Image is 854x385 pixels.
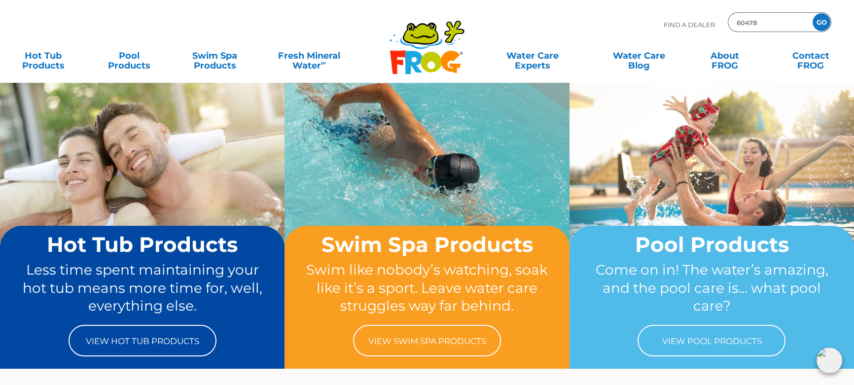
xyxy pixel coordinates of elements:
a: Water CareExperts [478,46,587,66]
a: Fresh MineralWater∞ [267,46,351,66]
p: Less time spent maintaining your hot tub means more time for, well, everything else. [19,261,266,315]
a: ContactFROG [778,46,844,66]
p: Come on in! The water’s amazing, and the pool care is… what pool care? [588,261,835,315]
h2: Swim Spa Products [303,233,550,256]
img: openIcon [817,348,842,373]
h2: Pool Products [588,233,835,256]
sup: ∞ [321,59,326,67]
img: home-banner-pool-short [569,82,854,295]
p: Find A Dealer [664,12,715,37]
a: AboutFROG [692,46,758,66]
h2: Hot Tub Products [19,233,266,256]
input: Zip Code Form [736,15,802,30]
a: View Hot Tub Products [69,325,216,356]
p: Swim like nobody’s watching, soak like it’s a sport. Leave water care struggles way far behind. [303,261,550,315]
a: View Swim Spa Products [353,325,501,356]
a: Water CareBlog [606,46,673,66]
img: home-banner-swim-spa-short [285,82,569,295]
a: PoolProducts [96,46,162,66]
a: Swim SpaProducts [181,46,248,66]
a: View Pool Products [638,325,785,356]
a: Hot TubProducts [10,46,76,66]
input: GO [813,13,830,31]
